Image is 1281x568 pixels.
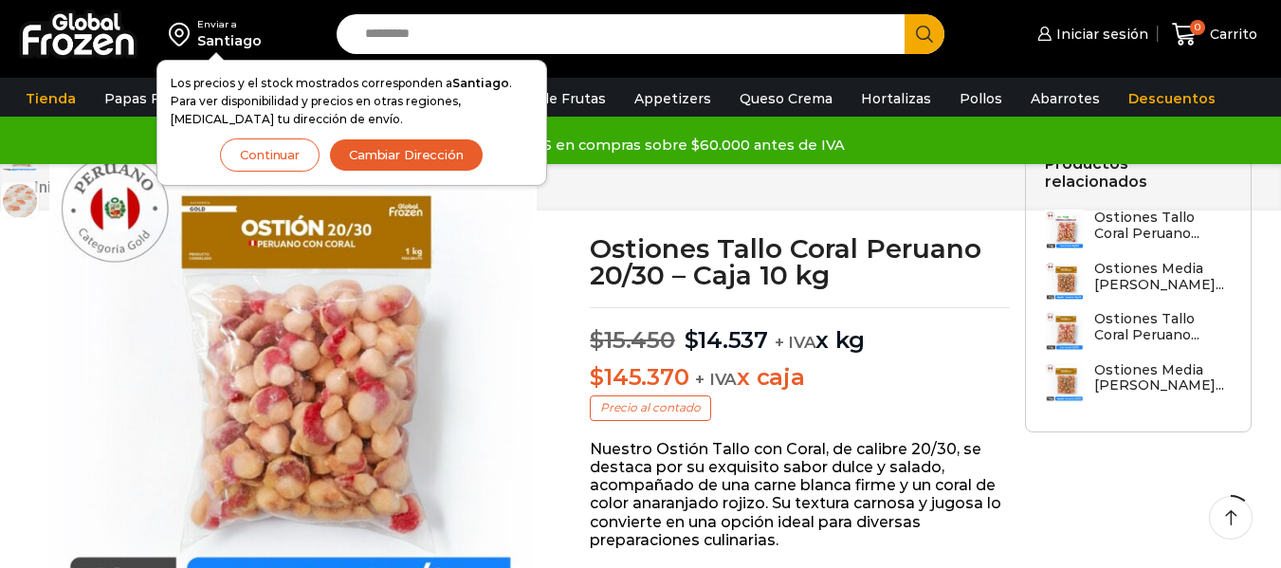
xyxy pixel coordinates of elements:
[590,363,688,391] bdi: 145.370
[1094,311,1233,343] h3: Ostiones Tallo Coral Peruano...
[685,326,699,354] span: $
[452,76,509,90] strong: Santiago
[1119,81,1225,117] a: Descuentos
[197,31,262,50] div: Santiago
[1205,25,1257,44] span: Carrito
[169,18,197,50] img: address-field-icon.svg
[775,333,816,352] span: + IVA
[1052,25,1148,44] span: Iniciar sesión
[197,18,262,31] div: Enviar a
[695,370,737,389] span: + IVA
[950,81,1012,117] a: Pollos
[851,81,941,117] a: Hortalizas
[1045,311,1233,352] a: Ostiones Tallo Coral Peruano...
[1045,362,1233,403] a: Ostiones Media [PERSON_NAME]...
[590,363,604,391] span: $
[590,440,1010,549] p: Nuestro Ostión Tallo con Coral, de calibre 20/30, se destaca por su exquisito sabor dulce y salad...
[487,81,615,117] a: Pulpa de Frutas
[329,138,484,172] button: Cambiar Dirección
[220,138,320,172] button: Continuar
[590,326,674,354] bdi: 15.450
[1,182,39,220] span: ostion tallo coral
[1094,362,1233,394] h3: Ostiones Media [PERSON_NAME]...
[16,81,85,117] a: Tienda
[95,81,200,117] a: Papas Fritas
[171,74,533,129] p: Los precios y el stock mostrados corresponden a . Para ver disponibilidad y precios en otras regi...
[1094,210,1233,242] h3: Ostiones Tallo Coral Peruano...
[625,81,721,117] a: Appetizers
[1045,155,1233,191] h2: Productos relacionados
[590,364,1010,392] p: x caja
[1033,15,1148,53] a: Iniciar sesión
[590,235,1010,288] h1: Ostiones Tallo Coral Peruano 20/30 – Caja 10 kg
[1167,12,1262,57] a: 0 Carrito
[1045,210,1233,250] a: Ostiones Tallo Coral Peruano...
[730,81,842,117] a: Queso Crema
[590,307,1010,355] p: x kg
[1021,81,1109,117] a: Abarrotes
[590,395,711,420] p: Precio al contado
[1190,20,1205,35] span: 0
[1094,261,1233,293] h3: Ostiones Media [PERSON_NAME]...
[590,326,604,354] span: $
[685,326,768,354] bdi: 14.537
[1045,261,1233,302] a: Ostiones Media [PERSON_NAME]...
[905,14,944,54] button: Search button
